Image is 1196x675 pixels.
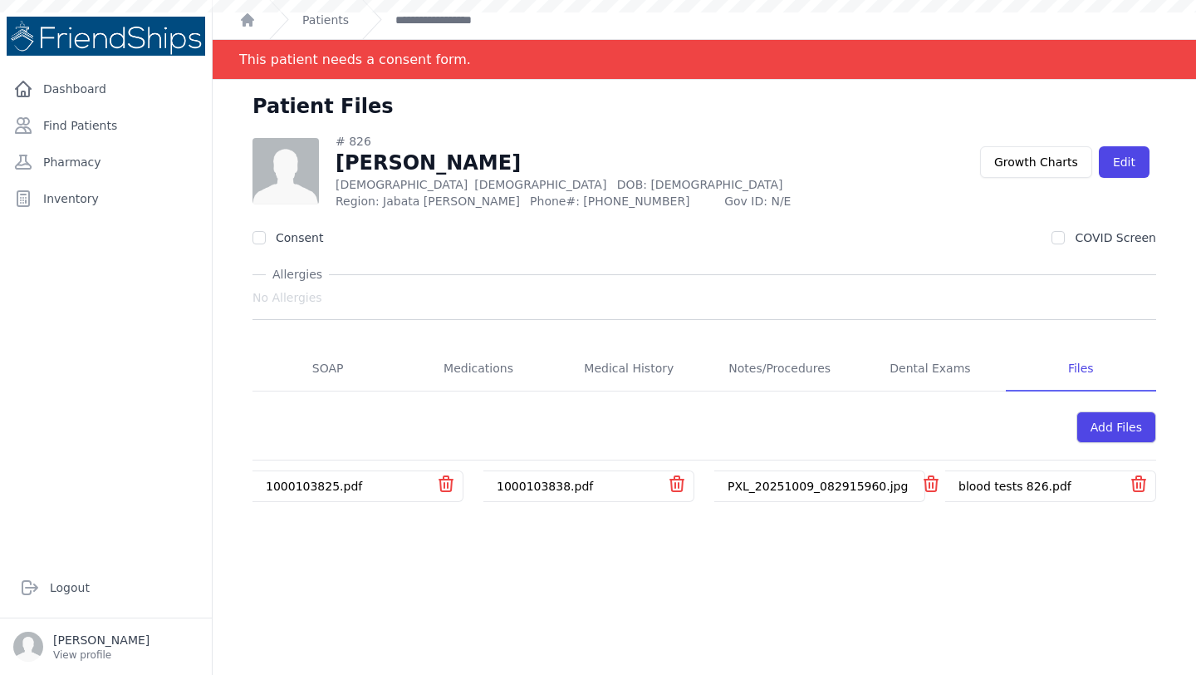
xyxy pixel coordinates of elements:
[252,347,1156,392] nav: Tabs
[7,17,205,56] img: Medical Missions EMR
[336,176,919,193] p: [DEMOGRAPHIC_DATA]
[530,193,714,209] span: Phone#: [PHONE_NUMBER]
[1006,347,1156,392] a: Files
[7,145,205,179] a: Pharmacy
[53,648,149,662] p: View profile
[13,632,199,662] a: [PERSON_NAME] View profile
[252,289,322,306] span: No Allergies
[252,347,403,392] a: SOAP
[980,146,1092,178] a: Growth Charts
[336,193,520,209] span: Region: Jabata [PERSON_NAME]
[7,109,205,142] a: Find Patients
[724,193,919,209] span: Gov ID: N/E
[7,72,205,106] a: Dashboard
[728,480,908,493] a: PXL_20251009_082915960.jpg
[497,480,593,493] a: 1000103838.pdf
[266,480,362,493] a: 1000103825.pdf
[53,632,149,648] p: [PERSON_NAME]
[336,133,919,150] div: # 826
[617,178,783,191] span: DOB: [DEMOGRAPHIC_DATA]
[276,231,323,244] label: Consent
[213,40,1196,80] div: Notification
[1075,231,1156,244] label: COVID Screen
[403,347,553,392] a: Medications
[239,40,471,79] div: This patient needs a consent form.
[855,347,1005,392] a: Dental Exams
[958,480,1071,493] a: blood tests 826.pdf
[336,150,919,176] h1: [PERSON_NAME]
[704,347,855,392] a: Notes/Procedures
[252,93,393,120] h1: Patient Files
[302,12,349,28] a: Patients
[474,178,606,191] span: [DEMOGRAPHIC_DATA]
[1099,146,1149,178] a: Edit
[266,266,329,283] span: Allergies
[7,182,205,215] a: Inventory
[13,571,199,604] a: Logout
[554,347,704,392] a: Medical History
[1076,411,1156,443] div: Add Files
[252,138,319,204] img: person-242608b1a05df3501eefc295dc1bc67a.jpg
